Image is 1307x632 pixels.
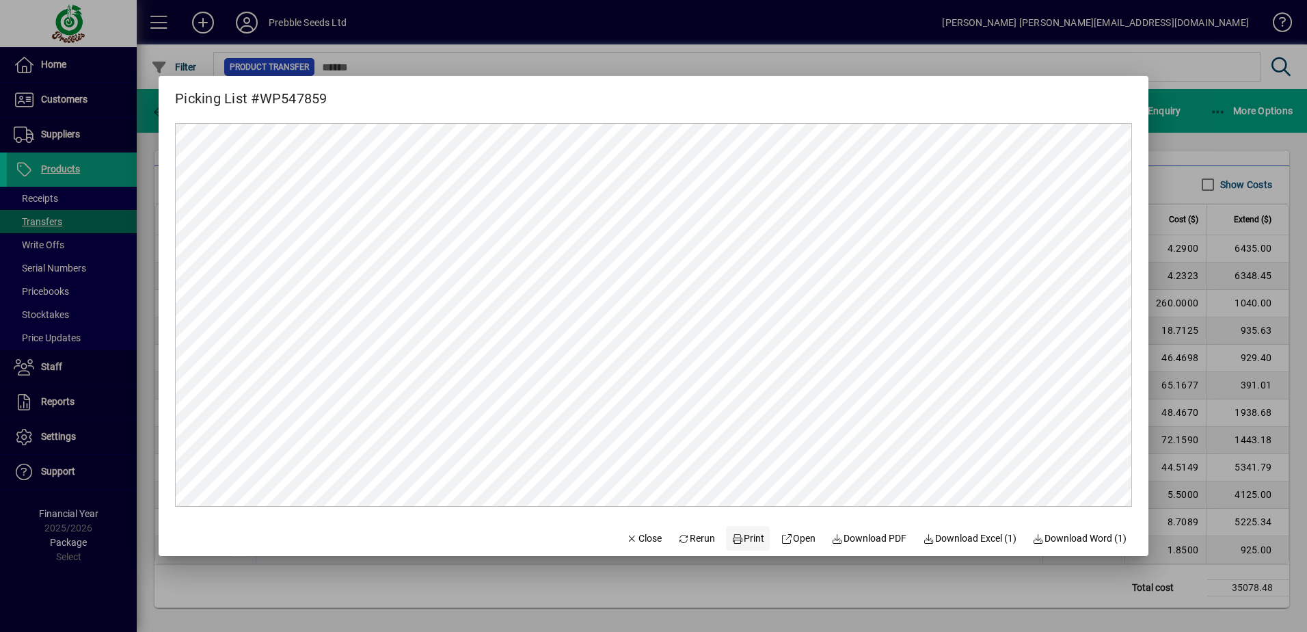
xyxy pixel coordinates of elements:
[159,76,344,109] h2: Picking List #WP547859
[678,531,716,546] span: Rerun
[626,531,662,546] span: Close
[781,531,816,546] span: Open
[775,526,821,551] a: Open
[832,531,907,546] span: Download PDF
[621,526,667,551] button: Close
[1027,526,1133,551] button: Download Word (1)
[826,526,913,551] a: Download PDF
[726,526,770,551] button: Print
[917,526,1022,551] button: Download Excel (1)
[1033,531,1127,546] span: Download Word (1)
[923,531,1016,546] span: Download Excel (1)
[731,531,764,546] span: Print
